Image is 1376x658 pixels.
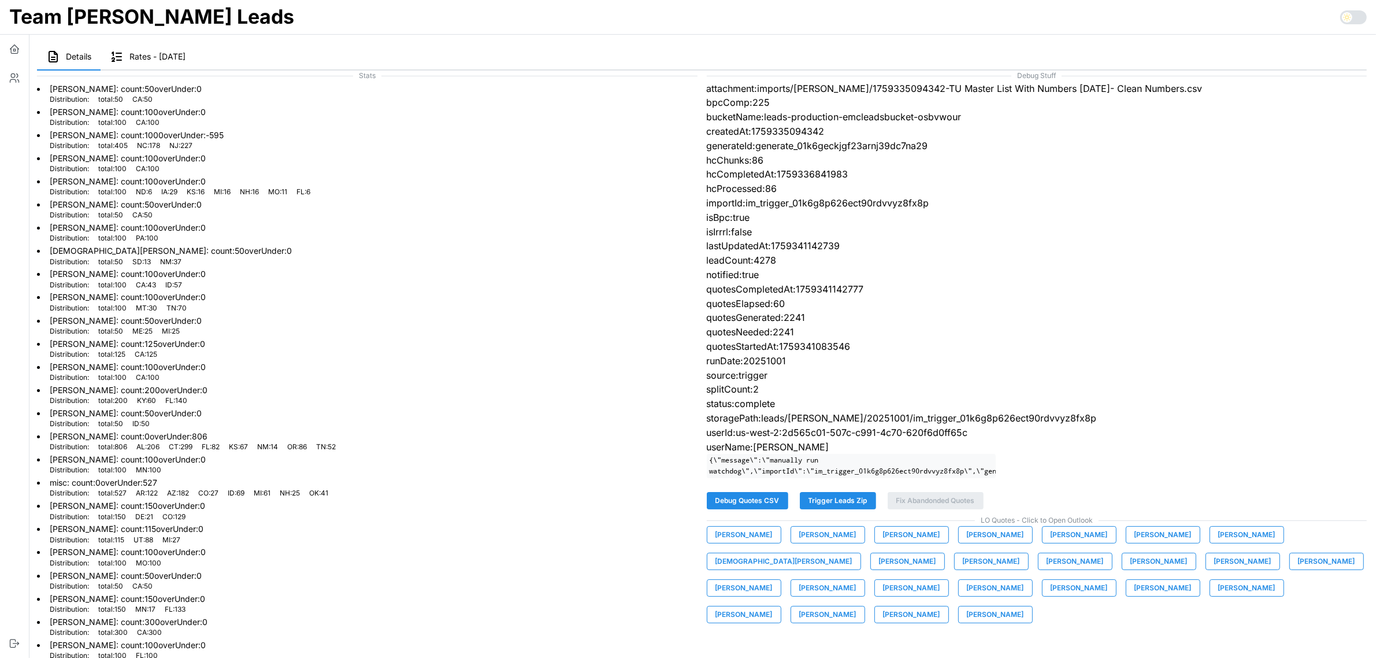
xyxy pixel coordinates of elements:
span: [PERSON_NAME] [1047,553,1104,570]
p: [PERSON_NAME] : count: 100 overUnder: 0 [50,106,206,118]
p: Distribution: [50,234,89,243]
p: NM : 37 [160,257,181,267]
p: TN : 52 [316,442,336,452]
p: source:trigger [707,368,1367,383]
span: [DEMOGRAPHIC_DATA][PERSON_NAME] [715,553,852,570]
p: [PERSON_NAME] : count: 100 overUnder: 0 [50,176,310,187]
span: [PERSON_NAME] [799,527,856,543]
p: status:complete [707,397,1367,411]
p: CA : 43 [136,280,156,290]
p: MO : 100 [136,559,161,568]
p: TN : 70 [166,304,187,313]
p: Distribution: [50,628,89,638]
p: notified:true [707,268,1367,282]
button: [PERSON_NAME] [791,579,865,597]
p: [PERSON_NAME] : count: 50 overUnder: 0 [50,570,202,582]
p: quotesElapsed:60 [707,297,1367,311]
button: [PERSON_NAME] [954,553,1029,570]
p: total : 50 [98,210,123,220]
span: Trigger Leads Zip [808,493,867,509]
p: quotesNeeded:2241 [707,325,1367,339]
p: lastUpdatedAt:1759341142739 [707,239,1367,253]
span: [PERSON_NAME] [799,607,856,623]
p: total : 100 [98,118,127,128]
p: CO : 27 [198,489,218,498]
p: MN : 17 [135,605,155,615]
button: [PERSON_NAME] [1042,526,1117,544]
p: Distribution: [50,442,89,452]
p: MI : 27 [162,535,180,545]
p: CA : 300 [137,628,162,638]
p: Distribution: [50,95,89,105]
span: [PERSON_NAME] [1051,527,1108,543]
button: [DEMOGRAPHIC_DATA][PERSON_NAME] [707,553,861,570]
span: [PERSON_NAME] [883,580,940,596]
p: AR : 122 [136,489,158,498]
p: userId:us-west-2:2d565c01-507c-c991-4c70-620f6d0ff65c [707,426,1367,440]
span: [PERSON_NAME] [963,553,1020,570]
button: [PERSON_NAME] [874,606,949,623]
p: KS : 67 [229,442,248,452]
p: Distribution: [50,535,89,545]
code: {\"message\":\"manually run watchdog\",\"importId\":\"im_trigger_01k6g8p626ect90rdvvyz8fx8p\",\"g... [707,454,996,478]
p: leadCount:4278 [707,253,1367,268]
button: Debug Quotes CSV [707,492,788,509]
span: Debug Quotes CSV [715,493,780,509]
button: [PERSON_NAME] [707,526,781,544]
h1: Team [PERSON_NAME] Leads [9,4,294,29]
p: total : 100 [98,373,127,383]
button: [PERSON_NAME] [1126,579,1200,597]
p: quotesStartedAt:1759341083546 [707,339,1367,354]
span: [PERSON_NAME] [883,527,940,543]
p: total : 50 [98,95,123,105]
p: NJ : 227 [169,141,192,151]
p: [PERSON_NAME] : count: 0 overUnder: 806 [50,431,336,442]
p: Distribution: [50,257,89,267]
p: total : 100 [98,465,127,475]
p: total : 100 [98,559,127,568]
p: [PERSON_NAME] : count: 125 overUnder: 0 [50,338,205,350]
span: [PERSON_NAME] [967,527,1024,543]
p: total : 50 [98,257,123,267]
button: Fix Abandonded Quotes [888,492,984,509]
p: quotesGenerated:2241 [707,310,1367,325]
p: userName:[PERSON_NAME] [707,440,1367,454]
p: bpcComp:225 [707,95,1367,110]
button: [PERSON_NAME] [958,606,1033,623]
p: total : 115 [98,535,124,545]
p: CA : 100 [136,373,160,383]
span: [PERSON_NAME] [715,580,773,596]
p: AL : 206 [136,442,160,452]
p: [PERSON_NAME] : count: 100 overUnder: 0 [50,361,206,373]
p: Distribution: [50,327,89,337]
p: [DEMOGRAPHIC_DATA][PERSON_NAME] : count: 50 overUnder: 0 [50,245,292,257]
p: Distribution: [50,210,89,220]
button: [PERSON_NAME] [1126,526,1200,544]
p: ID : 57 [165,280,182,290]
p: Distribution: [50,280,89,290]
p: CA : 50 [132,210,153,220]
span: [PERSON_NAME] [967,607,1024,623]
p: total : 100 [98,304,127,313]
p: CA : 100 [136,164,160,174]
p: ID : 50 [132,419,150,429]
p: Distribution: [50,605,89,615]
p: [PERSON_NAME] : count: 150 overUnder: 0 [50,593,205,605]
p: total : 50 [98,582,123,592]
button: [PERSON_NAME] [1042,579,1117,597]
span: Debug Stuff [707,71,1367,82]
span: Fix Abandonded Quotes [896,493,975,509]
button: [PERSON_NAME] [707,579,781,597]
p: MN : 100 [136,465,161,475]
p: Distribution: [50,396,89,406]
button: [PERSON_NAME] [791,606,865,623]
p: total : 50 [98,327,123,337]
button: [PERSON_NAME] [1210,526,1284,544]
p: CA : 125 [135,350,157,360]
p: [PERSON_NAME] : count: 50 overUnder: 0 [50,315,202,327]
p: FL : 133 [165,605,186,615]
p: total : 200 [98,396,128,406]
p: KY : 60 [137,396,156,406]
button: [PERSON_NAME] [791,526,865,544]
p: SD : 13 [132,257,151,267]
